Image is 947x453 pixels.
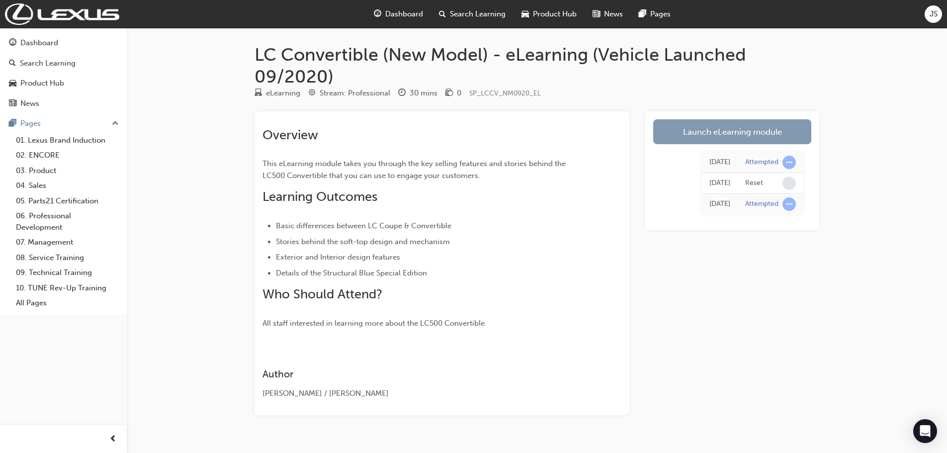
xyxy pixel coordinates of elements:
button: Pages [4,114,123,133]
div: Price [445,87,461,99]
span: Exterior and Interior design features [276,253,400,262]
div: Type [255,87,300,99]
div: Mon Aug 18 2025 09:40:42 GMT+1000 (Australian Eastern Standard Time) [709,178,730,189]
a: search-iconSearch Learning [431,4,514,24]
span: clock-icon [398,89,406,98]
a: 10. TUNE Rev-Up Training [12,280,123,296]
span: money-icon [445,89,453,98]
span: Pages [650,8,671,20]
div: Pages [20,118,41,129]
a: 04. Sales [12,178,123,193]
div: 30 mins [410,88,437,99]
span: learningRecordVerb_ATTEMPT-icon [782,197,796,211]
span: pages-icon [9,119,16,128]
div: Mon Aug 18 2025 09:40:43 GMT+1000 (Australian Eastern Standard Time) [709,157,730,168]
a: Launch eLearning module [653,119,811,144]
div: Duration [398,87,437,99]
span: search-icon [439,8,446,20]
span: This eLearning module takes you through the key selling features and stories behind the LC500 Con... [262,159,568,180]
span: Dashboard [385,8,423,20]
a: 05. Parts21 Certification [12,193,123,209]
a: news-iconNews [585,4,631,24]
span: guage-icon [9,39,16,48]
span: news-icon [593,8,600,20]
img: Trak [5,3,119,25]
div: Open Intercom Messenger [913,419,937,443]
div: Attempted [745,158,778,167]
a: Search Learning [4,54,123,73]
a: pages-iconPages [631,4,679,24]
a: car-iconProduct Hub [514,4,585,24]
div: Attempted [745,199,778,209]
div: Stream [308,87,390,99]
span: target-icon [308,89,316,98]
span: Learning Outcomes [262,189,377,204]
div: Search Learning [20,58,76,69]
span: car-icon [521,8,529,20]
div: Product Hub [20,78,64,89]
div: Stream: Professional [320,88,390,99]
span: Learning resource code [469,89,541,97]
span: All staff interested in learning more about the LC500 Convertible [262,319,485,328]
span: pages-icon [639,8,646,20]
div: Reset [745,179,763,188]
a: Dashboard [4,34,123,52]
span: car-icon [9,79,16,88]
span: Basic differences between LC Coupe & Convertible [276,221,451,230]
button: DashboardSearch LearningProduct HubNews [4,32,123,114]
span: learningResourceType_ELEARNING-icon [255,89,262,98]
div: Fri Jun 06 2025 08:58:36 GMT+1000 (Australian Eastern Standard Time) [709,198,730,210]
span: guage-icon [374,8,381,20]
a: All Pages [12,295,123,311]
div: 0 [457,88,461,99]
span: Search Learning [450,8,506,20]
div: News [20,98,39,109]
span: learningRecordVerb_NONE-icon [782,177,796,190]
a: guage-iconDashboard [366,4,431,24]
div: Dashboard [20,37,58,49]
a: 09. Technical Training [12,265,123,280]
a: 07. Management [12,235,123,250]
div: [PERSON_NAME] / [PERSON_NAME] [262,388,586,399]
span: Product Hub [533,8,577,20]
span: news-icon [9,99,16,108]
span: up-icon [112,117,119,130]
a: 08. Service Training [12,250,123,266]
span: Overview [262,127,318,143]
a: News [4,94,123,113]
h3: Author [262,368,586,380]
button: JS [925,5,942,23]
h1: LC Convertible (New Model) - eLearning (Vehicle Launched 09/2020) [255,44,819,87]
span: Details of the Structural Blue Special Edition [276,269,427,277]
a: 03. Product [12,163,123,179]
span: Who Should Attend? [262,286,382,302]
span: search-icon [9,59,16,68]
a: 01. Lexus Brand Induction [12,133,123,148]
span: prev-icon [109,433,117,446]
a: 06. Professional Development [12,208,123,235]
span: JS [930,8,938,20]
span: learningRecordVerb_ATTEMPT-icon [782,156,796,169]
a: 02. ENCORE [12,148,123,163]
div: eLearning [266,88,300,99]
span: News [604,8,623,20]
span: Stories behind the soft-top design and mechanism [276,237,450,246]
a: Product Hub [4,74,123,92]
